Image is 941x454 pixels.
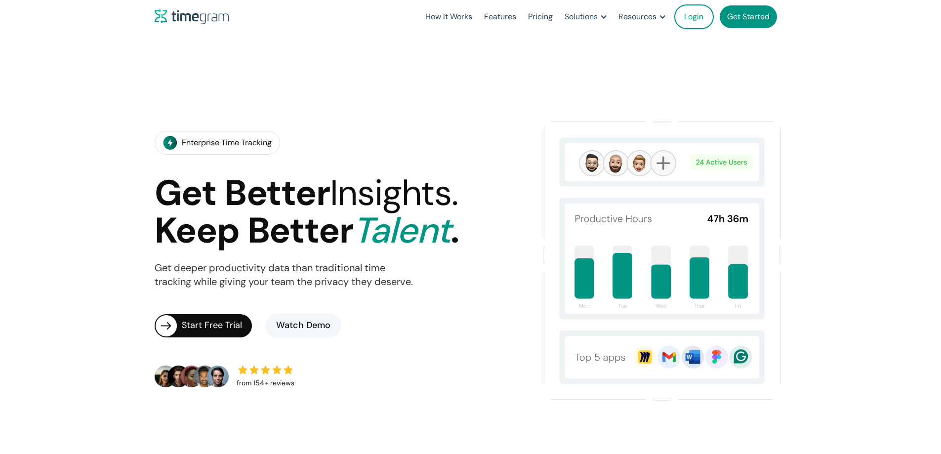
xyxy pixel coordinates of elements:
[353,207,450,253] span: Talent
[618,10,656,24] div: Resources
[565,10,598,24] div: Solutions
[182,319,252,332] div: Start Free Trial
[237,376,294,390] div: from 154+ reviews
[265,313,341,338] a: Watch Demo
[155,174,459,250] h1: Get Better Keep Better .
[155,314,252,337] a: Start Free Trial
[674,4,714,29] a: Login
[720,5,777,28] a: Get Started
[182,136,272,150] div: Enterprise Time Tracking
[155,261,413,289] p: Get deeper productivity data than traditional time tracking while giving your team the privacy th...
[330,170,458,216] span: Insights.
